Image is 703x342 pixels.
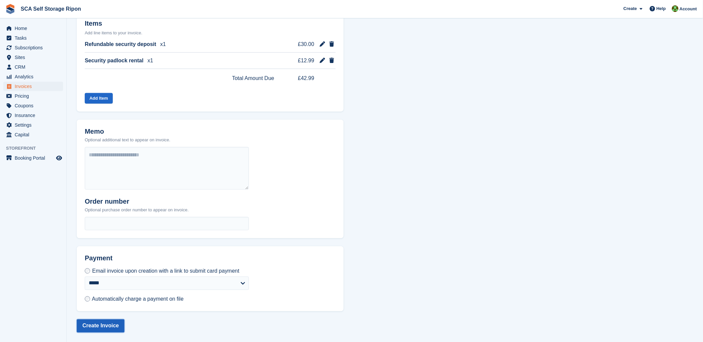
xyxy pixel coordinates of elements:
[3,82,63,91] a: menu
[92,296,184,302] span: Automatically charge a payment on file
[3,24,63,33] a: menu
[15,62,55,72] span: CRM
[289,40,314,48] span: £30.00
[85,93,113,104] button: Add Item
[77,319,124,333] button: Create Invoice
[85,254,249,267] h2: Payment
[289,57,314,65] span: £12.99
[85,40,156,48] span: Refundable security deposit
[3,111,63,120] a: menu
[624,5,637,12] span: Create
[3,72,63,81] a: menu
[3,53,63,62] a: menu
[15,82,55,91] span: Invoices
[15,72,55,81] span: Analytics
[15,101,55,110] span: Coupons
[15,33,55,43] span: Tasks
[5,4,15,14] img: stora-icon-8386f47178a22dfd0bd8f6a31ec36ba5ce8667c1dd55bd0f319d3a0aa187defe.svg
[3,130,63,139] a: menu
[3,91,63,101] a: menu
[3,43,63,52] a: menu
[15,111,55,120] span: Insurance
[6,145,66,152] span: Storefront
[15,130,55,139] span: Capital
[92,268,239,274] span: Email invoice upon creation with a link to submit card payment
[85,137,170,143] p: Optional additional text to appear on invoice.
[680,6,697,12] span: Account
[15,24,55,33] span: Home
[3,153,63,163] a: menu
[85,296,90,302] input: Automatically charge a payment on file
[15,153,55,163] span: Booking Portal
[289,74,314,82] span: £42.99
[85,128,170,135] h2: Memo
[147,57,153,65] span: x1
[15,43,55,52] span: Subscriptions
[15,91,55,101] span: Pricing
[160,40,166,48] span: x1
[657,5,666,12] span: Help
[672,5,679,12] img: Kelly Neesham
[15,120,55,130] span: Settings
[3,33,63,43] a: menu
[55,154,63,162] a: Preview store
[85,20,336,29] h2: Items
[85,268,90,274] input: Email invoice upon creation with a link to submit card payment
[3,120,63,130] a: menu
[18,3,84,14] a: SCA Self Storage Ripon
[232,74,274,82] span: Total Amount Due
[3,101,63,110] a: menu
[85,207,189,213] p: Optional purchase order number to appear on invoice.
[85,57,143,65] span: Security padlock rental
[85,30,336,36] p: Add line items to your invoice.
[15,53,55,62] span: Sites
[3,62,63,72] a: menu
[85,198,189,205] h2: Order number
